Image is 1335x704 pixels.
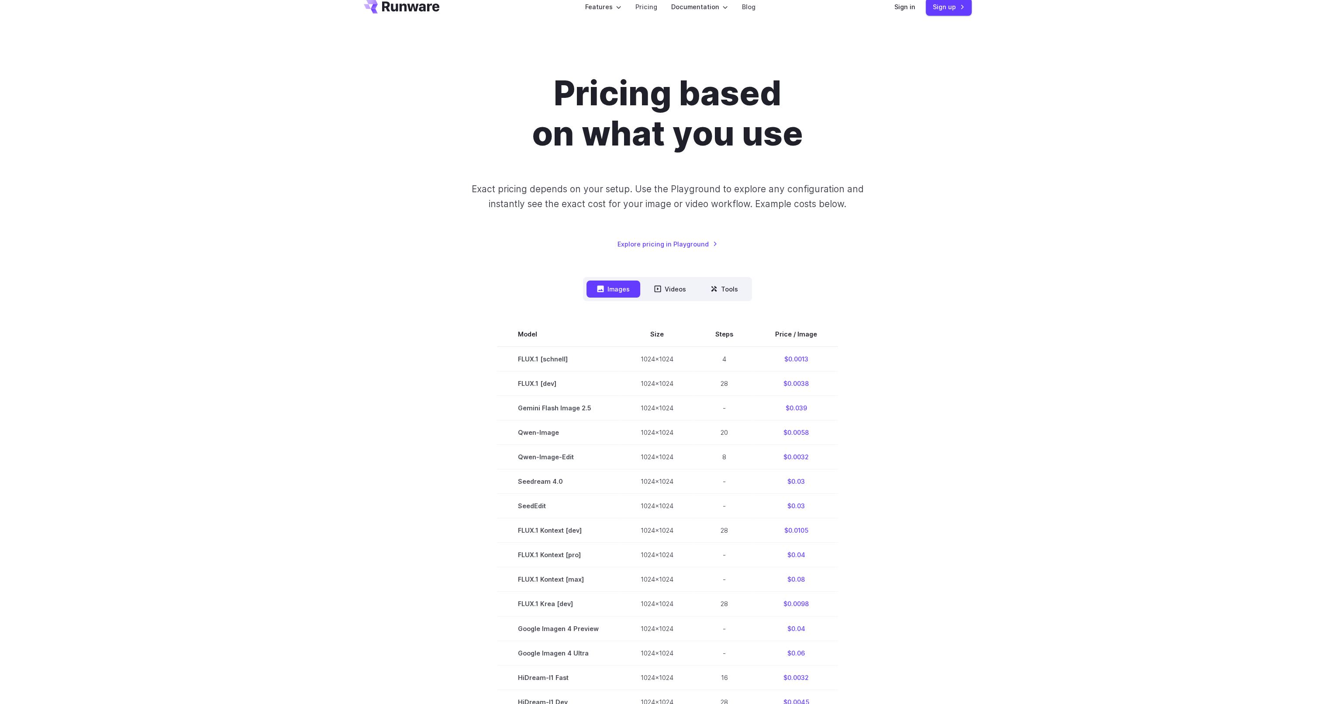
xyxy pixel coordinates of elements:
td: 1024x1024 [620,371,694,396]
td: Google Imagen 4 Preview [497,616,620,641]
td: $0.04 [754,543,838,567]
td: 1024x1024 [620,494,694,518]
th: Size [620,322,694,347]
td: 16 [694,665,754,690]
td: 28 [694,371,754,396]
td: $0.03 [754,469,838,494]
td: FLUX.1 Kontext [pro] [497,543,620,567]
td: - [694,494,754,518]
td: $0.0032 [754,665,838,690]
td: 1024x1024 [620,567,694,592]
td: FLUX.1 Kontext [max] [497,567,620,592]
td: - [694,641,754,665]
td: $0.06 [754,641,838,665]
button: Tools [700,281,749,298]
td: 20 [694,420,754,445]
td: 1024x1024 [620,641,694,665]
td: Qwen-Image [497,420,620,445]
a: Blog [742,2,755,12]
td: $0.0058 [754,420,838,445]
td: $0.0105 [754,518,838,543]
h1: Pricing based on what you use [424,73,911,154]
td: 1024x1024 [620,445,694,469]
td: Seedream 4.0 [497,469,620,494]
th: Model [497,322,620,347]
td: 1024x1024 [620,347,694,371]
td: FLUX.1 [schnell] [497,347,620,371]
td: $0.04 [754,616,838,641]
td: $0.0032 [754,445,838,469]
td: $0.08 [754,567,838,592]
td: 28 [694,518,754,543]
td: 1024x1024 [620,616,694,641]
td: - [694,616,754,641]
td: Google Imagen 4 Ultra [497,641,620,665]
a: Pricing [635,2,657,12]
th: Price / Image [754,322,838,347]
th: Steps [694,322,754,347]
td: 1024x1024 [620,469,694,494]
td: - [694,567,754,592]
td: 1024x1024 [620,518,694,543]
td: FLUX.1 Krea [dev] [497,592,620,616]
td: - [694,396,754,420]
td: 8 [694,445,754,469]
td: Qwen-Image-Edit [497,445,620,469]
td: 28 [694,592,754,616]
td: SeedEdit [497,494,620,518]
td: $0.0013 [754,347,838,371]
td: - [694,469,754,494]
td: $0.0038 [754,371,838,396]
td: FLUX.1 [dev] [497,371,620,396]
td: 1024x1024 [620,396,694,420]
button: Videos [644,281,697,298]
label: Documentation [671,2,728,12]
span: Gemini Flash Image 2.5 [518,403,599,413]
td: $0.039 [754,396,838,420]
td: $0.03 [754,494,838,518]
td: 1024x1024 [620,543,694,567]
a: Sign in [894,2,915,12]
td: $0.0098 [754,592,838,616]
a: Explore pricing in Playground [617,239,718,249]
p: Exact pricing depends on your setup. Use the Playground to explore any configuration and instantl... [455,182,880,211]
td: HiDream-I1 Fast [497,665,620,690]
td: 1024x1024 [620,592,694,616]
label: Features [585,2,621,12]
button: Images [586,281,640,298]
td: 1024x1024 [620,420,694,445]
td: 4 [694,347,754,371]
td: - [694,543,754,567]
td: 1024x1024 [620,665,694,690]
td: FLUX.1 Kontext [dev] [497,518,620,543]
